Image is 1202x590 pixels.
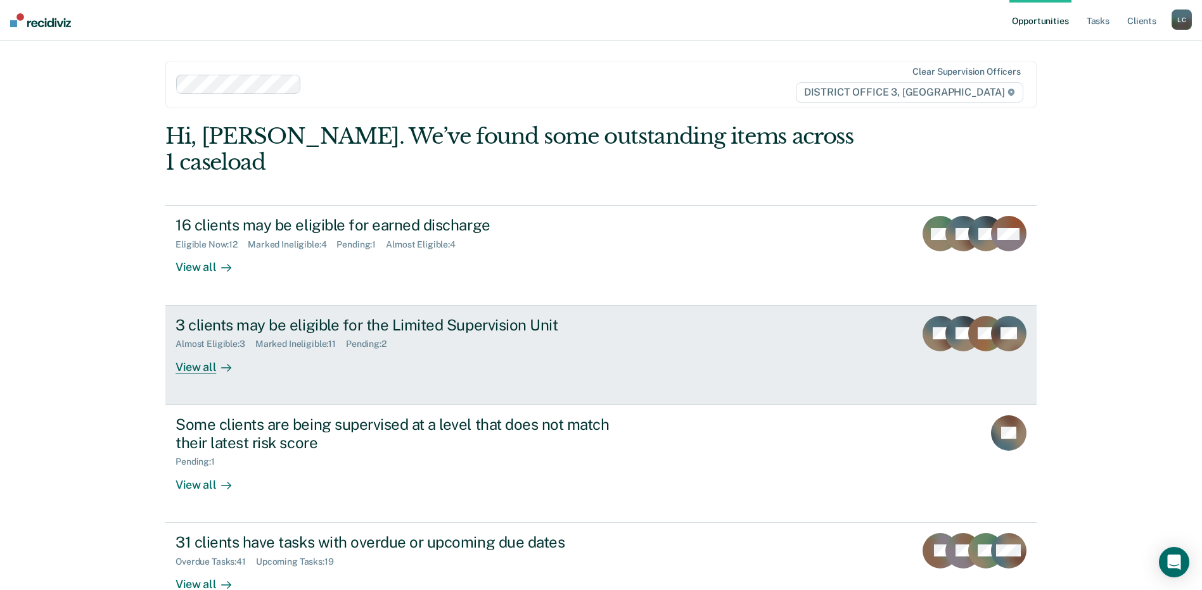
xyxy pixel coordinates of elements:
[1172,9,1192,30] div: L C
[176,415,620,452] div: Some clients are being supervised at a level that does not match their latest risk score
[176,239,248,250] div: Eligible Now : 12
[1159,547,1189,577] div: Open Intercom Messenger
[176,467,246,492] div: View all
[912,66,1020,77] div: Clear supervision officers
[255,339,346,349] div: Marked Ineligible : 11
[176,316,620,334] div: 3 clients may be eligible for the Limited Supervision Unit
[165,306,1037,405] a: 3 clients may be eligible for the Limited Supervision UnitAlmost Eligible:3Marked Ineligible:11Pe...
[176,349,246,374] div: View all
[176,556,256,567] div: Overdue Tasks : 41
[165,123,862,175] div: Hi, [PERSON_NAME]. We’ve found some outstanding items across 1 caseload
[10,13,71,27] img: Recidiviz
[248,239,336,250] div: Marked Ineligible : 4
[346,339,397,349] div: Pending : 2
[176,250,246,275] div: View all
[176,456,225,467] div: Pending : 1
[176,533,620,551] div: 31 clients have tasks with overdue or upcoming due dates
[386,239,466,250] div: Almost Eligible : 4
[176,339,255,349] div: Almost Eligible : 3
[165,205,1037,305] a: 16 clients may be eligible for earned dischargeEligible Now:12Marked Ineligible:4Pending:1Almost ...
[796,82,1023,103] span: DISTRICT OFFICE 3, [GEOGRAPHIC_DATA]
[336,239,386,250] div: Pending : 1
[176,216,620,234] div: 16 clients may be eligible for earned discharge
[256,556,344,567] div: Upcoming Tasks : 19
[165,405,1037,523] a: Some clients are being supervised at a level that does not match their latest risk scorePending:1...
[1172,9,1192,30] button: LC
